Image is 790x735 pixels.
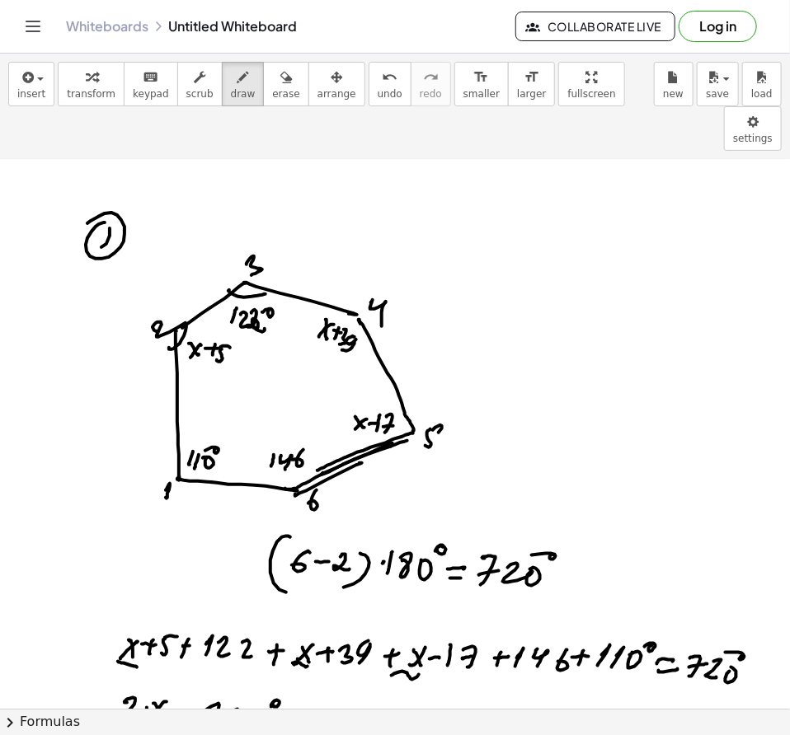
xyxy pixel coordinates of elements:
[369,62,411,106] button: undoundo
[558,62,624,106] button: fullscreen
[143,68,158,87] i: keyboard
[124,62,178,106] button: keyboardkeypad
[67,88,115,100] span: transform
[263,62,308,106] button: erase
[411,62,451,106] button: redoredo
[17,88,45,100] span: insert
[515,12,675,41] button: Collaborate Live
[272,88,299,100] span: erase
[473,68,489,87] i: format_size
[378,88,402,100] span: undo
[697,62,739,106] button: save
[654,62,694,106] button: new
[529,19,661,34] span: Collaborate Live
[420,88,442,100] span: redo
[20,13,46,40] button: Toggle navigation
[454,62,509,106] button: format_sizesmaller
[382,68,397,87] i: undo
[317,88,356,100] span: arrange
[423,68,439,87] i: redo
[524,68,539,87] i: format_size
[186,88,214,100] span: scrub
[742,62,782,106] button: load
[508,62,555,106] button: format_sizelarger
[58,62,125,106] button: transform
[517,88,546,100] span: larger
[177,62,223,106] button: scrub
[679,11,757,42] button: Log in
[8,62,54,106] button: insert
[133,88,169,100] span: keypad
[751,88,773,100] span: load
[308,62,365,106] button: arrange
[222,62,265,106] button: draw
[66,18,148,35] a: Whiteboards
[567,88,615,100] span: fullscreen
[724,106,782,151] button: settings
[463,88,500,100] span: smaller
[706,88,729,100] span: save
[231,88,256,100] span: draw
[733,133,773,144] span: settings
[663,88,684,100] span: new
